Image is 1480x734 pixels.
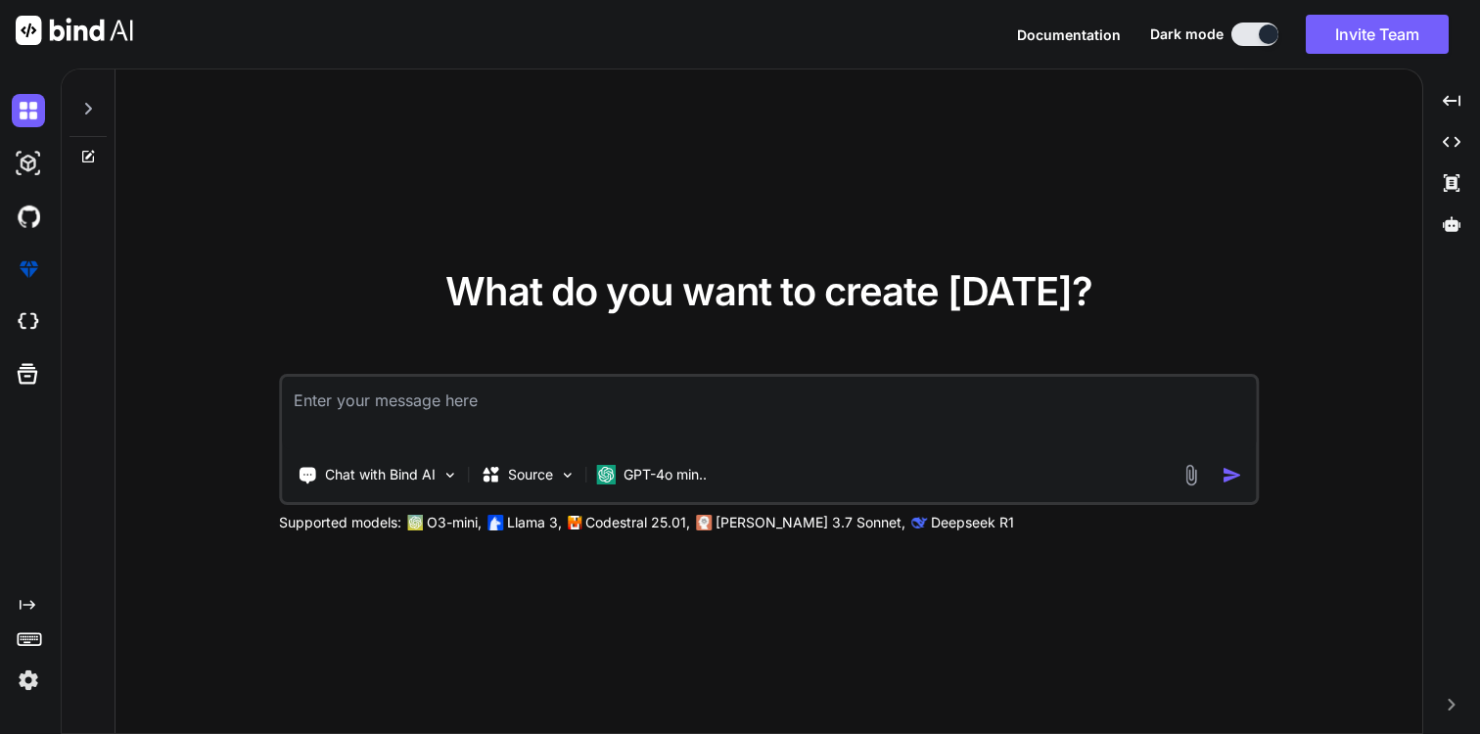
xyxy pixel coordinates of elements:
img: Bind AI [16,16,133,45]
img: githubDark [12,200,45,233]
img: darkAi-studio [12,147,45,180]
p: Source [508,465,553,484]
span: What do you want to create [DATE]? [445,267,1092,315]
img: settings [12,664,45,697]
p: Supported models: [279,513,401,532]
img: darkChat [12,94,45,127]
p: [PERSON_NAME] 3.7 Sonnet, [716,513,905,532]
p: Llama 3, [507,513,562,532]
img: attachment [1179,464,1202,486]
img: claude [696,515,712,530]
img: claude [911,515,927,530]
p: GPT-4o min.. [624,465,707,484]
button: Invite Team [1306,15,1449,54]
p: Chat with Bind AI [325,465,436,484]
img: GPT-4o mini [596,465,616,484]
p: Deepseek R1 [931,513,1014,532]
span: Documentation [1017,26,1121,43]
p: O3-mini, [427,513,482,532]
img: GPT-4 [407,515,423,530]
img: Pick Models [559,467,576,483]
img: icon [1222,465,1242,485]
img: Pick Tools [441,467,458,483]
img: Llama2 [487,515,503,530]
img: cloudideIcon [12,305,45,339]
img: premium [12,252,45,286]
img: Mistral-AI [568,516,581,529]
span: Dark mode [1150,24,1224,44]
button: Documentation [1017,24,1121,45]
p: Codestral 25.01, [585,513,690,532]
